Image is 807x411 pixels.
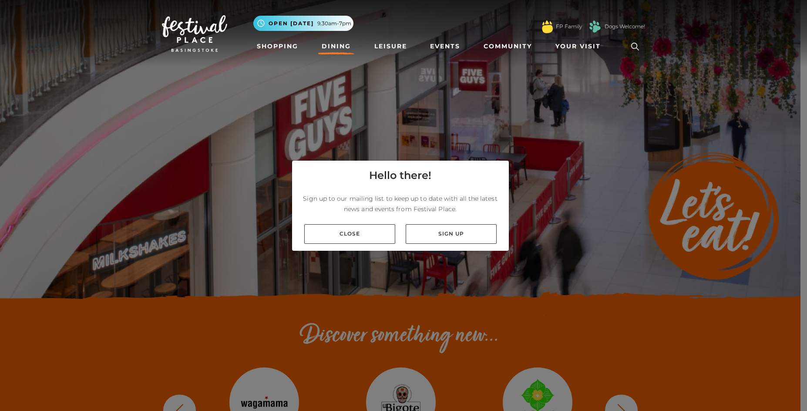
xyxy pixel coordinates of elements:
a: Leisure [371,38,410,54]
h4: Hello there! [369,168,431,183]
a: Shopping [253,38,302,54]
a: Events [427,38,464,54]
a: Dining [318,38,354,54]
a: Sign up [406,224,497,244]
a: Dogs Welcome! [605,23,645,30]
a: Close [304,224,395,244]
img: Festival Place Logo [162,15,227,52]
span: Open [DATE] [269,20,314,27]
a: FP Family [556,23,582,30]
a: Community [480,38,535,54]
span: Your Visit [555,42,601,51]
a: Your Visit [552,38,609,54]
button: Open [DATE] 9.30am-7pm [253,16,353,31]
p: Sign up to our mailing list to keep up to date with all the latest news and events from Festival ... [299,193,502,214]
span: 9.30am-7pm [317,20,351,27]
